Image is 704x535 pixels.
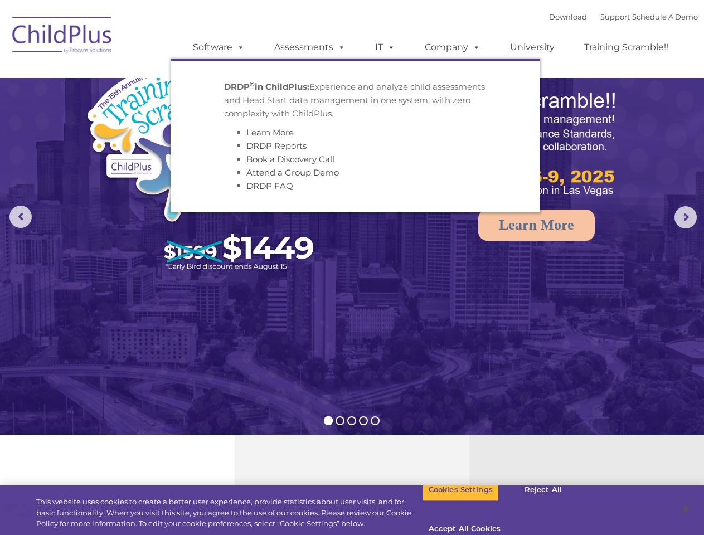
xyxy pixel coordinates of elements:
[632,12,698,21] a: Schedule A Demo
[364,36,406,59] a: IT
[250,80,255,88] sup: ©
[246,154,334,164] a: Book a Discovery Call
[36,497,423,529] div: This website uses cookies to create a better user experience, provide statistics about user visit...
[499,36,566,59] a: University
[182,36,256,59] a: Software
[600,12,630,21] a: Support
[155,74,189,82] span: Last name
[674,497,698,522] button: Close
[246,167,339,178] a: Attend a Group Demo
[7,9,118,65] img: ChildPlus by Procare Solutions
[573,36,679,59] a: Training Scramble!!
[155,119,202,128] span: Phone number
[246,127,294,138] a: Learn More
[478,210,595,241] a: Learn More
[246,140,307,151] a: DRDP Reports
[224,81,309,92] strong: DRDP in ChildPlus:
[224,80,486,120] p: Experience and analyze child assessments and Head Start data management in one system, with zero ...
[263,36,357,59] a: Assessments
[549,12,587,21] a: Download
[414,36,492,59] a: Company
[246,181,293,191] a: DRDP FAQ
[423,478,499,502] button: Cookies Settings
[549,12,698,21] font: |
[508,478,578,502] button: Reject All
